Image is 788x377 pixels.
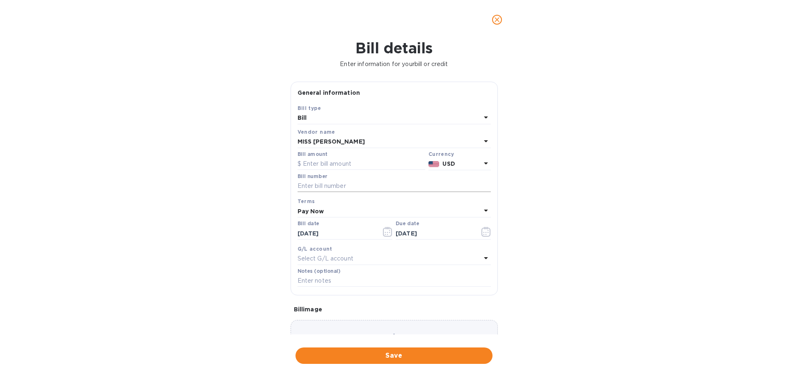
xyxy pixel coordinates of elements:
[396,227,473,240] input: Due date
[295,347,492,364] button: Save
[442,160,455,167] b: USD
[298,158,425,170] input: $ Enter bill amount
[298,254,353,263] p: Select G/L account
[298,222,319,226] label: Bill date
[298,269,341,274] label: Notes (optional)
[298,174,327,179] label: Bill number
[298,208,324,215] b: Pay Now
[298,138,365,145] b: MISS [PERSON_NAME]
[298,129,335,135] b: Vendor name
[298,198,315,204] b: Terms
[294,305,495,313] p: Bill image
[298,89,360,96] b: General information
[298,275,491,287] input: Enter notes
[298,246,332,252] b: G/L account
[396,222,419,226] label: Due date
[298,114,307,121] b: Bill
[7,39,781,57] h1: Bill details
[428,161,440,167] img: USD
[298,152,327,157] label: Bill amount
[302,351,486,361] span: Save
[298,227,375,240] input: Select date
[487,10,507,30] button: close
[298,105,321,111] b: Bill type
[298,180,491,192] input: Enter bill number
[428,151,454,157] b: Currency
[7,60,781,69] p: Enter information for your bill or credit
